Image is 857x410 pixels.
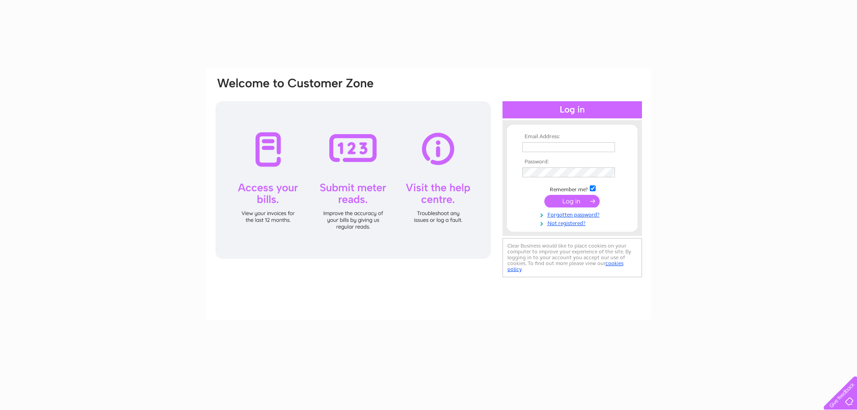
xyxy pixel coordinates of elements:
th: Email Address: [520,134,624,140]
input: Submit [544,195,600,207]
td: Remember me? [520,184,624,193]
a: cookies policy [507,260,624,272]
a: Forgotten password? [522,210,624,218]
a: Not registered? [522,218,624,227]
div: Clear Business would like to place cookies on your computer to improve your experience of the sit... [503,238,642,277]
th: Password: [520,159,624,165]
